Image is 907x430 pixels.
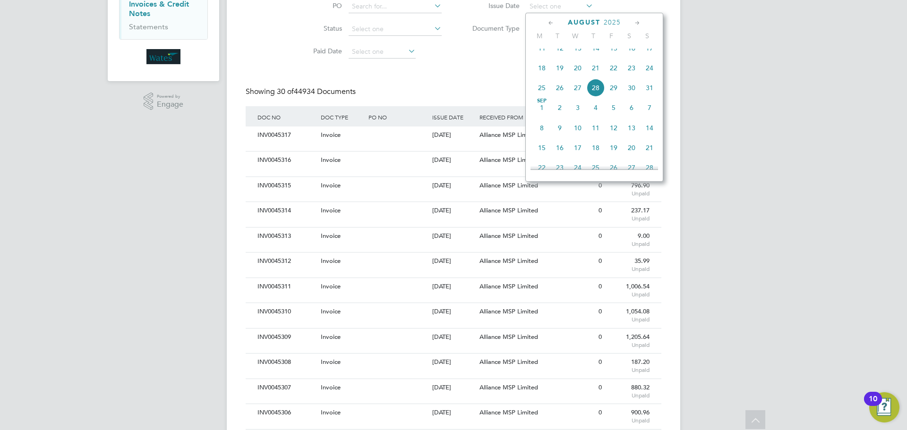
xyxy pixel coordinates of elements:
[607,291,650,298] span: Unpaid
[255,379,318,396] div: INV0045307
[146,49,180,64] img: wates-logo-retina.png
[533,59,551,77] span: 18
[479,358,538,366] span: Alliance MSP Limited
[607,265,650,273] span: Unpaid
[477,106,556,128] div: RECEIVED FROM
[465,1,520,10] label: Issue Date
[321,408,341,416] span: Invoice
[255,253,318,270] div: INV0045312
[551,159,569,177] span: 23
[288,24,342,33] label: Status
[623,119,641,137] span: 13
[605,59,623,77] span: 22
[604,18,621,26] span: 2025
[604,379,652,404] div: 880.32
[533,119,551,137] span: 8
[641,159,659,177] span: 28
[568,18,600,26] span: August
[479,408,538,416] span: Alliance MSP Limited
[569,159,587,177] span: 24
[605,99,623,117] span: 5
[566,32,584,40] span: W
[587,119,605,137] span: 11
[531,32,548,40] span: M
[604,404,652,429] div: 900.96
[605,39,623,57] span: 15
[623,59,641,77] span: 23
[430,126,478,144] div: [DATE]
[604,329,652,353] div: 1,205.64
[255,329,318,346] div: INV0045309
[321,333,341,341] span: Invoice
[430,253,478,270] div: [DATE]
[641,99,659,117] span: 7
[157,93,183,101] span: Powered by
[321,131,341,139] span: Invoice
[366,106,429,128] div: PO NO
[551,119,569,137] span: 9
[620,32,638,40] span: S
[641,39,659,57] span: 17
[157,101,183,109] span: Engage
[277,87,294,96] span: 30 of
[641,119,659,137] span: 14
[551,59,569,77] span: 19
[551,39,569,57] span: 12
[430,202,478,219] div: [DATE]
[569,139,587,157] span: 17
[587,139,605,157] span: 18
[587,159,605,177] span: 25
[533,139,551,157] span: 15
[479,257,538,265] span: Alliance MSP Limited
[548,32,566,40] span: T
[255,354,318,371] div: INV0045308
[607,341,650,349] span: Unpaid
[119,49,208,64] a: Go to home page
[321,358,341,366] span: Invoice
[604,202,652,227] div: 237.17
[569,39,587,57] span: 13
[246,87,358,97] div: Showing
[551,99,569,117] span: 2
[479,206,538,214] span: Alliance MSP Limited
[604,354,652,378] div: 187.20
[430,228,478,245] div: [DATE]
[430,329,478,346] div: [DATE]
[605,79,623,97] span: 29
[479,181,538,189] span: Alliance MSP Limited
[288,1,342,10] label: PO
[605,119,623,137] span: 12
[479,282,538,290] span: Alliance MSP Limited
[599,232,602,240] span: 0
[623,79,641,97] span: 30
[607,215,650,222] span: Unpaid
[604,228,652,252] div: 9.00
[255,303,318,320] div: INV0045310
[869,399,877,411] div: 10
[144,93,184,110] a: Powered byEngage
[533,39,551,57] span: 11
[584,32,602,40] span: T
[623,159,641,177] span: 27
[604,278,652,303] div: 1,006.54
[349,45,416,59] input: Select one
[430,354,478,371] div: [DATE]
[599,383,602,391] span: 0
[607,316,650,323] span: Unpaid
[430,278,478,295] div: [DATE]
[255,106,318,128] div: DOC NO
[569,79,587,97] span: 27
[599,408,602,416] span: 0
[551,139,569,157] span: 16
[599,257,602,265] span: 0
[869,392,899,422] button: Open Resource Center, 10 new notifications
[607,417,650,424] span: Unpaid
[349,23,442,36] input: Select one
[255,278,318,295] div: INV0045311
[129,22,168,31] a: Statements
[479,383,538,391] span: Alliance MSP Limited
[321,181,341,189] span: Invoice
[321,282,341,290] span: Invoice
[551,79,569,97] span: 26
[533,99,551,103] span: Sep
